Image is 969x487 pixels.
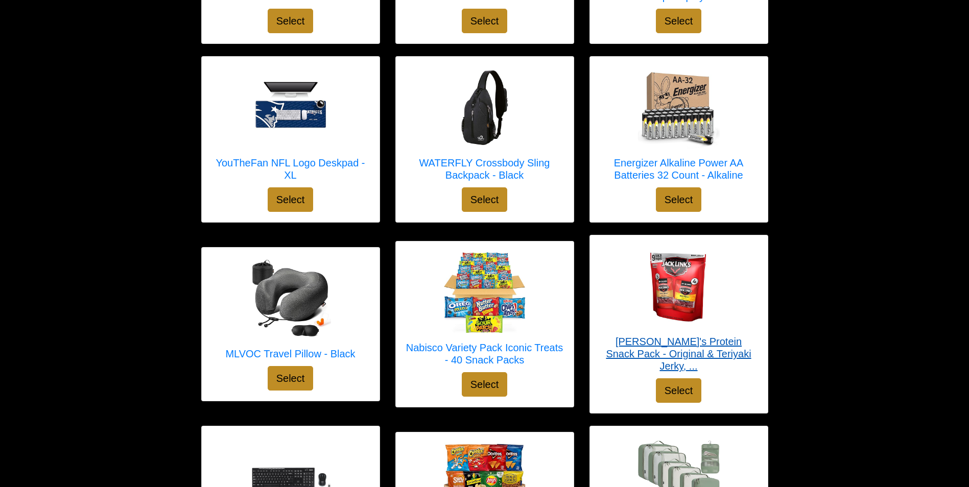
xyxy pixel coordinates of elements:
button: Select [656,9,702,33]
button: Select [462,187,508,212]
img: Nabisco Variety Pack Iconic Treats - 40 Snack Packs [444,252,526,333]
img: Energizer Alkaline Power AA Batteries 32 Count - Alkaline [638,67,720,149]
a: Energizer Alkaline Power AA Batteries 32 Count - Alkaline Energizer Alkaline Power AA Batteries 3... [600,67,758,187]
a: Nabisco Variety Pack Iconic Treats - 40 Snack Packs Nabisco Variety Pack Iconic Treats - 40 Snack... [406,252,563,372]
h5: YouTheFan NFL Logo Deskpad - XL [212,157,369,181]
h5: Nabisco Variety Pack Iconic Treats - 40 Snack Packs [406,342,563,366]
h5: WATERFLY Crossbody Sling Backpack - Black [406,157,563,181]
button: Select [268,366,314,391]
a: Jack Link's Protein Snack Pack - Original & Teriyaki Jerky, 1.25 Oz (Pack of 11) [PERSON_NAME]'s ... [600,246,758,378]
button: Select [656,378,702,403]
img: YouTheFan NFL Logo Deskpad - XL [250,67,332,149]
button: Select [656,187,702,212]
img: WATERFLY Crossbody Sling Backpack - Black [444,67,526,149]
h5: [PERSON_NAME]'s Protein Snack Pack - Original & Teriyaki Jerky, ... [600,335,758,372]
h5: Energizer Alkaline Power AA Batteries 32 Count - Alkaline [600,157,758,181]
button: Select [462,9,508,33]
a: WATERFLY Crossbody Sling Backpack - Black WATERFLY Crossbody Sling Backpack - Black [406,67,563,187]
a: YouTheFan NFL Logo Deskpad - XL YouTheFan NFL Logo Deskpad - XL [212,67,369,187]
button: Select [462,372,508,397]
img: MLVOC Travel Pillow - Black [249,258,331,339]
button: Select [268,187,314,212]
h5: MLVOC Travel Pillow - Black [225,348,355,360]
img: Jack Link's Protein Snack Pack - Original & Teriyaki Jerky, 1.25 Oz (Pack of 11) [638,246,720,327]
button: Select [268,9,314,33]
a: MLVOC Travel Pillow - Black MLVOC Travel Pillow - Black [225,258,355,366]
